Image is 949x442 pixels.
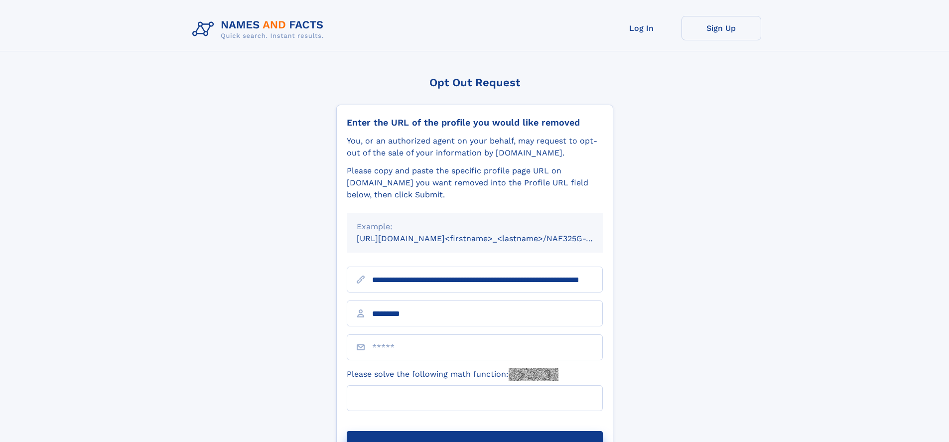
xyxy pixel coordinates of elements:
[681,16,761,40] a: Sign Up
[347,117,603,128] div: Enter the URL of the profile you would like removed
[347,135,603,159] div: You, or an authorized agent on your behalf, may request to opt-out of the sale of your informatio...
[357,234,622,243] small: [URL][DOMAIN_NAME]<firstname>_<lastname>/NAF325G-xxxxxxxx
[602,16,681,40] a: Log In
[347,165,603,201] div: Please copy and paste the specific profile page URL on [DOMAIN_NAME] you want removed into the Pr...
[347,368,558,381] label: Please solve the following math function:
[357,221,593,233] div: Example:
[188,16,332,43] img: Logo Names and Facts
[336,76,613,89] div: Opt Out Request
